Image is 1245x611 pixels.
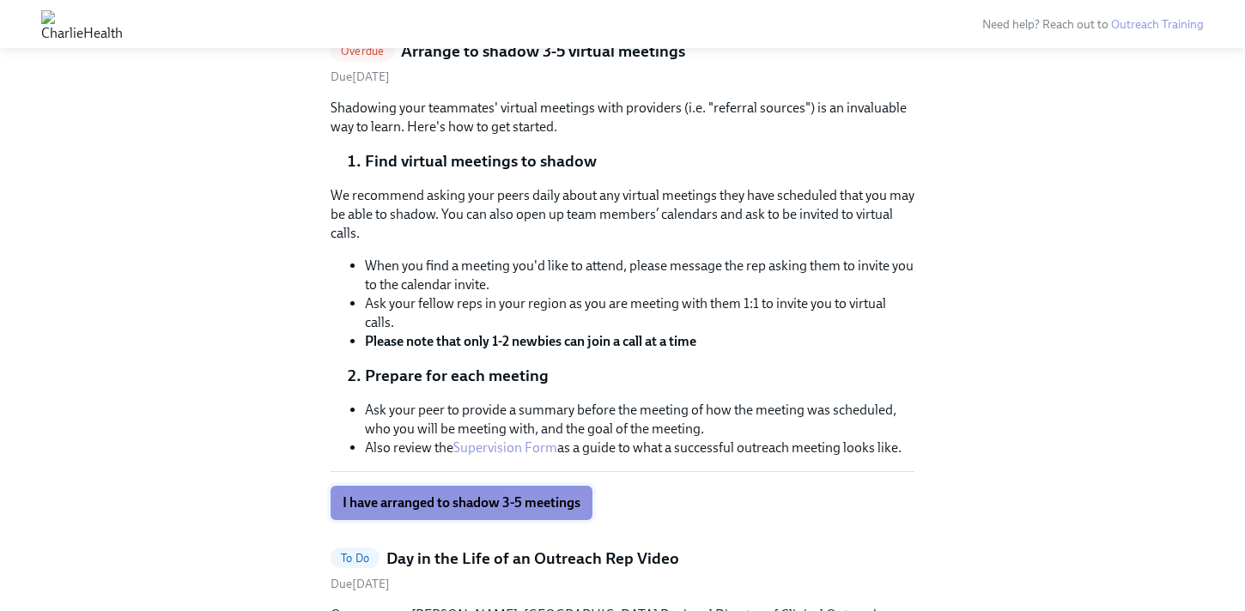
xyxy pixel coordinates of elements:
span: To Do [331,552,380,565]
li: Prepare for each meeting [365,365,914,387]
h5: Day in the Life of an Outreach Rep Video [386,547,679,570]
li: When you find a meeting you'd like to attend, please message the rep asking them to invite you to... [365,257,914,294]
li: Ask your fellow reps in your region as you are meeting with them 1:1 to invite you to virtual calls. [365,294,914,332]
a: Supervision Form [453,439,557,456]
li: Find virtual meetings to shadow [365,150,914,172]
span: Need help? Reach out to [982,17,1204,32]
p: Shadowing your teammates' virtual meetings with providers (i.e. "referral sources") is an invalua... [331,99,914,136]
strong: Please note that only 1-2 newbies can join a call at a time [365,333,696,349]
p: We recommend asking your peers daily about any virtual meetings they have scheduled that you may ... [331,186,914,243]
h5: Arrange to shadow 3-5 virtual meetings [401,40,685,63]
span: Thursday, October 16th 2025, 10:00 am [331,577,390,591]
img: CharlieHealth [41,10,123,38]
li: Also review the as a guide to what a successful outreach meeting looks like. [365,439,914,457]
span: I have arranged to shadow 3-5 meetings [343,494,580,511]
a: To DoDay in the Life of an Outreach Rep VideoDue[DATE] [331,547,914,593]
a: OverdueArrange to shadow 3-5 virtual meetingsDue[DATE] [331,40,914,86]
button: I have arranged to shadow 3-5 meetings [331,486,592,520]
span: Tuesday, October 14th 2025, 10:00 am [331,70,390,84]
li: Ask your peer to provide a summary before the meeting of how the meeting was scheduled, who you w... [365,401,914,439]
a: Outreach Training [1111,17,1204,32]
span: Overdue [331,45,394,57]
